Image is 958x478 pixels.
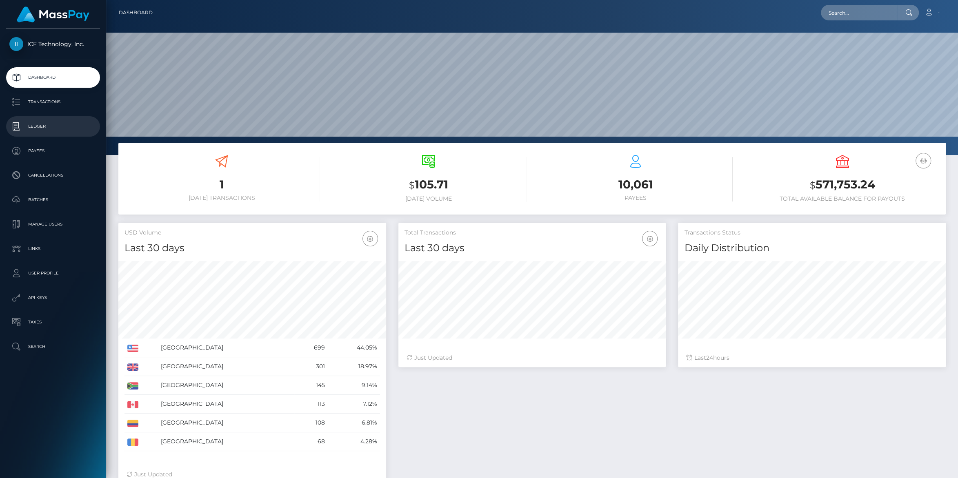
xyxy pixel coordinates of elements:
td: 44.05% [328,339,380,357]
td: 301 [294,357,328,376]
a: Dashboard [6,67,100,88]
a: Payees [6,141,100,161]
a: Links [6,239,100,259]
p: Search [9,341,97,353]
p: Ledger [9,120,97,133]
td: [GEOGRAPHIC_DATA] [158,339,294,357]
td: 18.97% [328,357,380,376]
td: 6.81% [328,414,380,432]
td: 68 [294,432,328,451]
a: Manage Users [6,214,100,235]
p: Dashboard [9,71,97,84]
img: RO.png [127,438,138,446]
td: [GEOGRAPHIC_DATA] [158,376,294,395]
p: User Profile [9,267,97,279]
span: 24 [706,354,713,361]
a: Batches [6,190,100,210]
td: [GEOGRAPHIC_DATA] [158,357,294,376]
a: Search [6,336,100,357]
h4: Last 30 days [405,241,660,255]
a: Cancellations [6,165,100,186]
p: Cancellations [9,169,97,181]
p: API Keys [9,292,97,304]
td: [GEOGRAPHIC_DATA] [158,432,294,451]
h3: 1 [124,177,319,193]
h3: 10,061 [538,177,733,193]
h4: Last 30 days [124,241,380,255]
p: Links [9,243,97,255]
td: 4.28% [328,432,380,451]
h6: Total Available Balance for Payouts [745,195,940,202]
p: Batches [9,194,97,206]
p: Payees [9,145,97,157]
h4: Daily Distribution [684,241,940,255]
img: MassPay Logo [17,7,89,22]
td: 9.14% [328,376,380,395]
p: Transactions [9,96,97,108]
td: 7.12% [328,395,380,414]
a: API Keys [6,288,100,308]
td: 145 [294,376,328,395]
h6: [DATE] Transactions [124,195,319,201]
a: Dashboard [119,4,153,21]
p: Taxes [9,316,97,328]
td: 113 [294,395,328,414]
span: ICF Technology, Inc. [6,40,100,48]
h6: Payees [538,195,733,201]
a: Transactions [6,92,100,112]
a: User Profile [6,263,100,283]
td: 699 [294,339,328,357]
h3: 571,753.24 [745,177,940,193]
h5: Total Transactions [405,229,660,237]
a: Ledger [6,116,100,137]
h5: Transactions Status [684,229,940,237]
img: ZA.png [127,382,138,389]
p: Manage Users [9,218,97,230]
td: 108 [294,414,328,432]
td: [GEOGRAPHIC_DATA] [158,395,294,414]
input: Search... [821,5,898,20]
img: ICF Technology, Inc. [9,37,23,51]
h6: [DATE] Volume [331,195,526,202]
img: CO.png [127,420,138,427]
div: Just Updated [407,354,658,362]
img: GB.png [127,363,138,371]
small: $ [810,179,816,191]
h5: USD Volume [124,229,380,237]
h3: 105.71 [331,177,526,193]
div: Last hours [686,354,938,362]
img: US.png [127,345,138,352]
small: $ [409,179,415,191]
img: CA.png [127,401,138,408]
td: [GEOGRAPHIC_DATA] [158,414,294,432]
a: Taxes [6,312,100,332]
